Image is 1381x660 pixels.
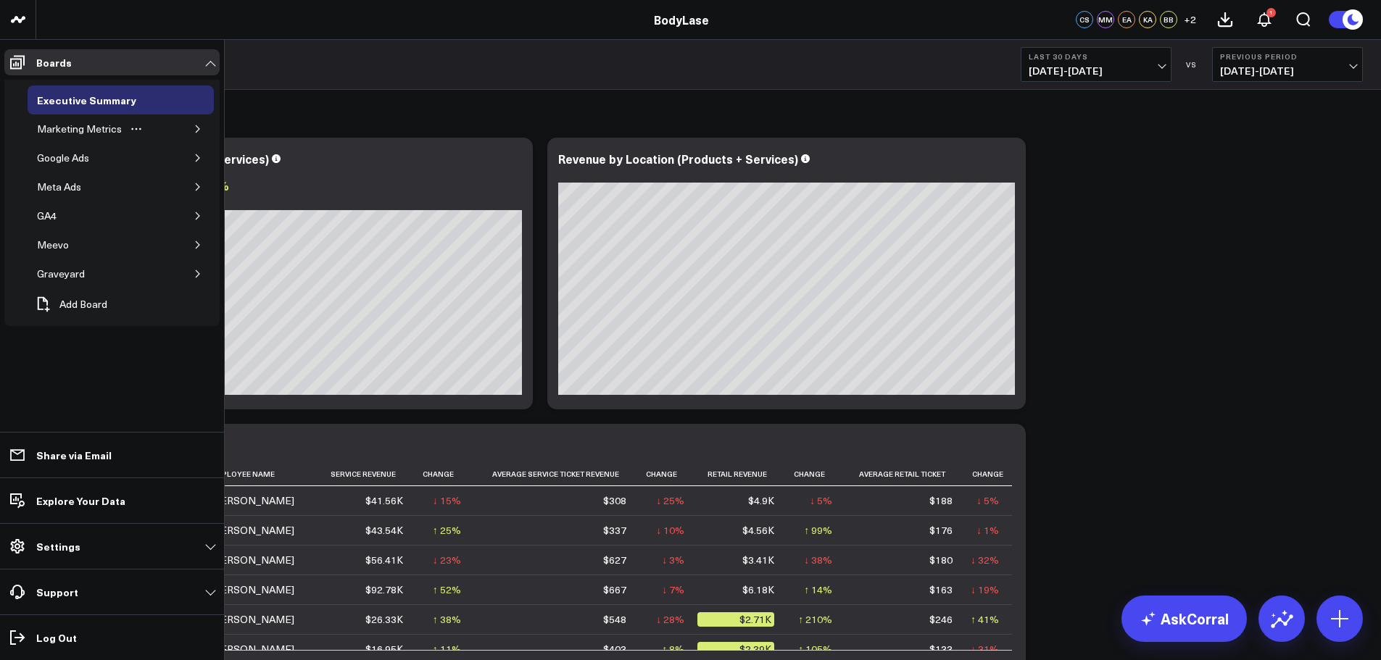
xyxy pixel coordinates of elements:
[603,523,626,538] div: $337
[603,582,626,597] div: $667
[654,12,709,28] a: BodyLase
[33,91,140,109] div: Executive Summary
[1220,52,1355,61] b: Previous Period
[28,259,116,288] a: GraveyardOpen board menu
[976,493,999,508] div: ↓ 5%
[365,553,403,567] div: $56.41K
[36,586,78,598] p: Support
[1179,60,1205,69] div: VS
[1181,11,1198,28] button: +2
[1160,11,1177,28] div: BB
[36,540,80,552] p: Settings
[320,462,416,486] th: Service Revenue
[59,298,107,310] span: Add Board
[36,495,125,506] p: Explore Your Data
[65,199,522,210] div: Previous: $849.21K
[210,642,294,656] div: [PERSON_NAME]
[639,462,697,486] th: Change
[1076,11,1093,28] div: CS
[798,612,832,627] div: ↑ 210%
[656,612,684,627] div: ↓ 28%
[798,642,832,656] div: ↑ 105%
[28,230,100,259] a: MeevoOpen board menu
[1212,47,1363,82] button: Previous Period[DATE]-[DATE]
[603,553,626,567] div: $627
[1220,65,1355,77] span: [DATE] - [DATE]
[787,462,845,486] th: Change
[971,612,999,627] div: ↑ 41%
[28,143,120,172] a: Google AdsOpen board menu
[1266,8,1276,17] div: 1
[971,582,999,597] div: ↓ 19%
[33,207,60,225] div: GA4
[1184,14,1196,25] span: + 2
[210,553,294,567] div: [PERSON_NAME]
[966,462,1012,486] th: Change
[742,582,774,597] div: $6.18K
[929,642,953,656] div: $133
[662,582,684,597] div: ↓ 7%
[33,265,88,283] div: Graveyard
[929,612,953,627] div: $246
[210,612,294,627] div: [PERSON_NAME]
[365,642,403,656] div: $16.95K
[810,493,832,508] div: ↓ 5%
[656,493,684,508] div: ↓ 25%
[929,523,953,538] div: $176
[33,149,93,167] div: Google Ads
[804,523,832,538] div: ↑ 99%
[971,642,999,656] div: ↓ 31%
[748,493,774,508] div: $4.9K
[1118,11,1135,28] div: EA
[33,120,125,138] div: Marketing Metrics
[845,462,966,486] th: Average Retail Ticket
[28,288,115,320] button: Add Board
[1021,47,1171,82] button: Last 30 Days[DATE]-[DATE]
[656,523,684,538] div: ↓ 10%
[365,612,403,627] div: $26.33K
[365,493,403,508] div: $41.56K
[28,172,112,201] a: Meta AdsOpen board menu
[433,642,461,656] div: ↑ 11%
[697,462,787,486] th: Retail Revenue
[697,642,774,656] div: $2.39K
[433,582,461,597] div: ↑ 52%
[125,123,147,135] button: Open board menu
[4,625,220,651] a: Log Out
[1139,11,1156,28] div: KA
[742,523,774,538] div: $4.56K
[929,582,953,597] div: $163
[33,178,85,196] div: Meta Ads
[210,493,294,508] div: [PERSON_NAME]
[804,582,832,597] div: ↑ 14%
[433,553,461,567] div: ↓ 23%
[603,642,626,656] div: $403
[971,553,999,567] div: ↓ 32%
[210,582,294,597] div: [PERSON_NAME]
[742,553,774,567] div: $3.41K
[365,523,403,538] div: $43.54K
[416,462,474,486] th: Change
[474,462,640,486] th: Average Service Ticket Revenue
[433,523,461,538] div: ↑ 25%
[28,85,167,114] a: Executive SummaryOpen board menu
[804,553,832,567] div: ↓ 38%
[210,523,294,538] div: [PERSON_NAME]
[1029,52,1164,61] b: Last 30 Days
[603,493,626,508] div: $308
[28,114,153,143] a: Marketing MetricsOpen board menu
[433,612,461,627] div: ↑ 38%
[929,493,953,508] div: $188
[603,612,626,627] div: $548
[929,553,953,567] div: $180
[33,236,72,254] div: Meevo
[697,612,774,627] div: $2.71K
[558,151,798,167] div: Revenue by Location (Products + Services)
[662,642,684,656] div: ↑ 8%
[36,449,112,461] p: Share via Email
[28,201,88,230] a: GA4Open board menu
[36,57,72,68] p: Boards
[365,582,403,597] div: $92.78K
[1029,65,1164,77] span: [DATE] - [DATE]
[1097,11,1114,28] div: MM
